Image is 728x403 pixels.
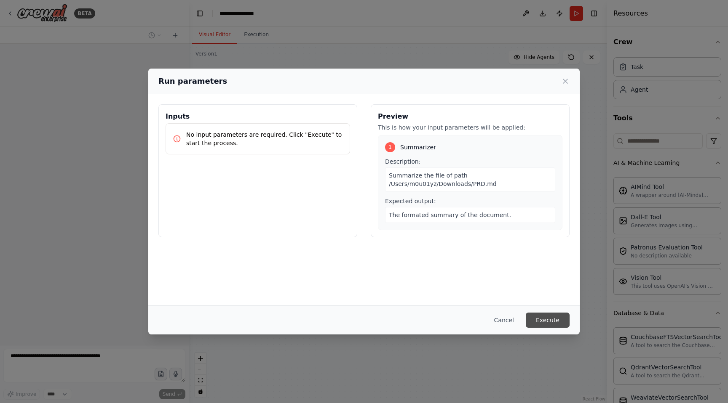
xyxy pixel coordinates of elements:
p: No input parameters are required. Click "Execute" to start the process. [186,130,343,147]
h3: Preview [378,111,562,122]
span: Summarizer [400,143,436,151]
h2: Run parameters [158,75,227,87]
button: Execute [526,313,570,328]
span: Description: [385,158,420,165]
p: This is how your input parameters will be applied: [378,123,562,132]
div: 1 [385,142,395,152]
span: The formated summary of the document. [389,212,511,218]
span: Summarize the file of path /Users/m0u01yz/Downloads/PRD.md [389,172,497,187]
span: Expected output: [385,198,436,204]
button: Cancel [487,313,521,328]
h3: Inputs [166,111,350,122]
